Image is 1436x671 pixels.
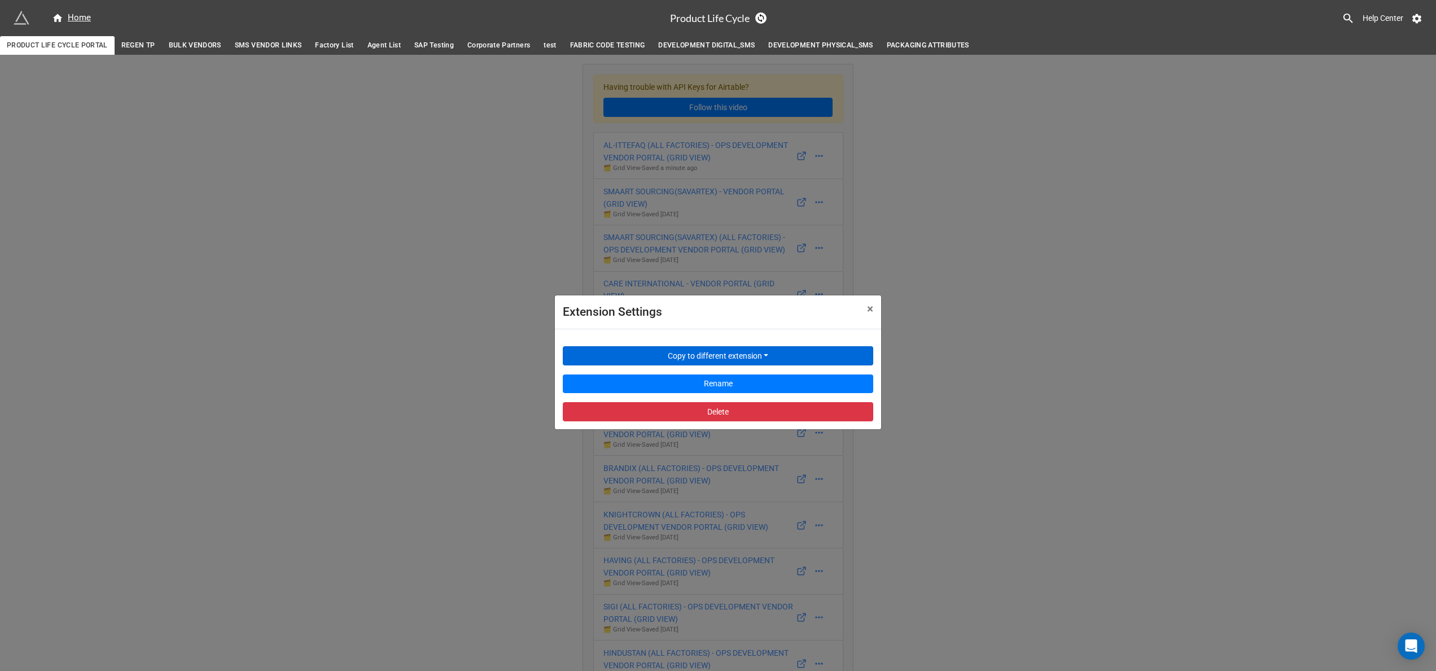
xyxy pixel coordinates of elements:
div: Home [52,11,91,25]
h3: Product Life Cycle [670,13,750,23]
button: Delete [563,402,873,421]
img: miniextensions-icon.73ae0678.png [14,10,29,26]
span: PRODUCT LIFE CYCLE PORTAL [7,40,108,51]
a: Sync Base Structure [755,12,767,24]
span: SAP Testing [414,40,454,51]
a: Help Center [1355,8,1411,28]
div: Extension Settings [563,303,842,321]
span: test [544,40,556,51]
span: Factory List [315,40,353,51]
span: DEVELOPMENT DIGITAL_SMS [658,40,755,51]
button: Copy to different extension [563,346,873,365]
span: FABRIC CODE TESTING [570,40,645,51]
div: Open Intercom Messenger [1398,633,1425,660]
span: PACKAGING ATTRIBUTES [887,40,969,51]
button: Rename [563,374,873,394]
span: × [867,302,873,316]
span: BULK VENDORS [169,40,221,51]
span: Agent List [367,40,401,51]
span: DEVELOPMENT PHYSICAL_SMS [768,40,873,51]
span: REGEN TP [121,40,155,51]
span: SMS VENDOR LINKS [235,40,302,51]
span: Corporate Partners [467,40,530,51]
